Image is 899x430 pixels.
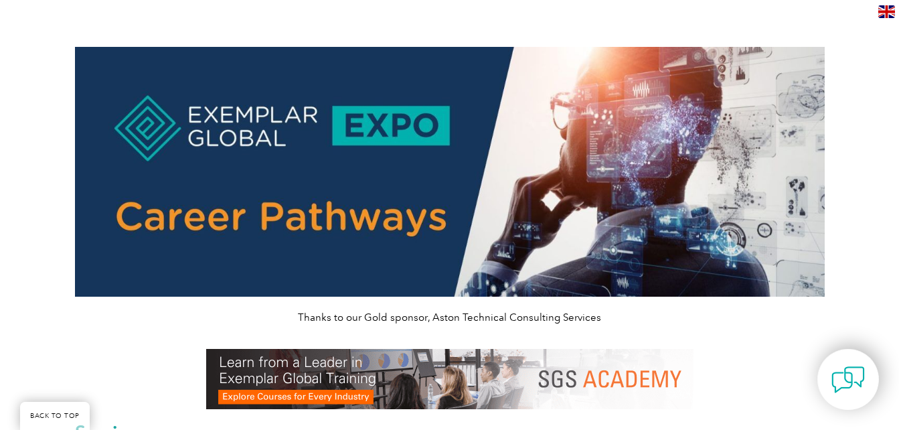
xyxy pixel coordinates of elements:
[878,5,895,18] img: en
[206,349,693,409] img: SGS
[75,47,825,297] img: career pathways
[20,402,90,430] a: BACK TO TOP
[75,310,825,325] p: Thanks to our Gold sponsor, Aston Technical Consulting Services
[831,363,865,397] img: contact-chat.png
